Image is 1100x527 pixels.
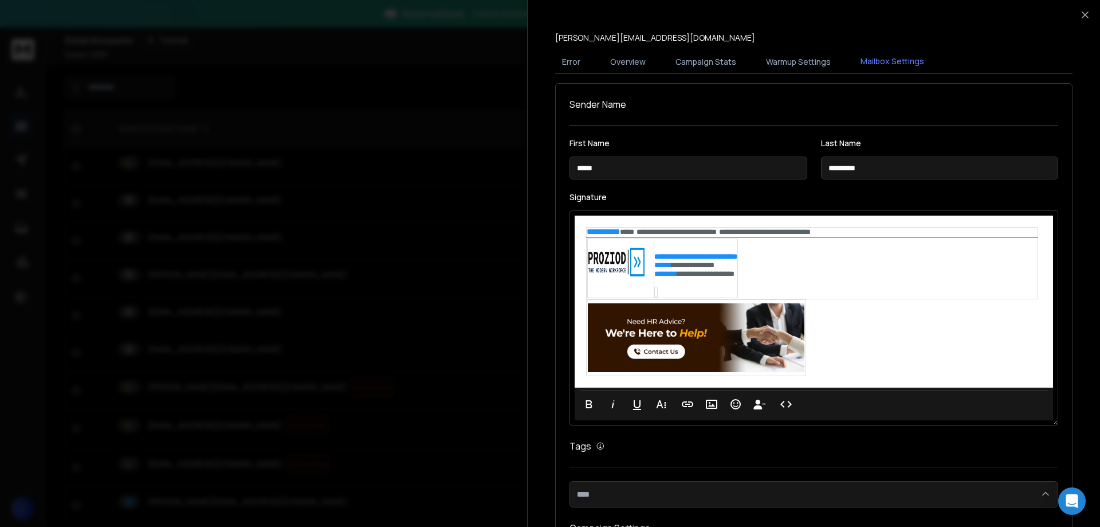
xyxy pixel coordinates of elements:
button: Underline (Ctrl+U) [626,393,648,416]
label: Signature [569,193,1058,201]
button: Mailbox Settings [854,49,931,75]
h1: Tags [569,439,591,453]
button: Code View [775,393,797,416]
div: Open Intercom Messenger [1058,487,1086,515]
button: Warmup Settings [759,49,838,75]
button: Italic (Ctrl+I) [602,393,624,416]
button: Campaign Stats [669,49,743,75]
button: Insert Image (Ctrl+P) [701,393,722,416]
label: First Name [569,139,807,147]
button: Overview [603,49,653,75]
button: Insert Unsubscribe Link [749,393,771,416]
label: Last Name [821,139,1059,147]
p: [PERSON_NAME][EMAIL_ADDRESS][DOMAIN_NAME] [555,32,755,44]
button: Error [555,49,587,75]
button: Bold (Ctrl+B) [578,393,600,416]
h1: Sender Name [569,97,1058,111]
